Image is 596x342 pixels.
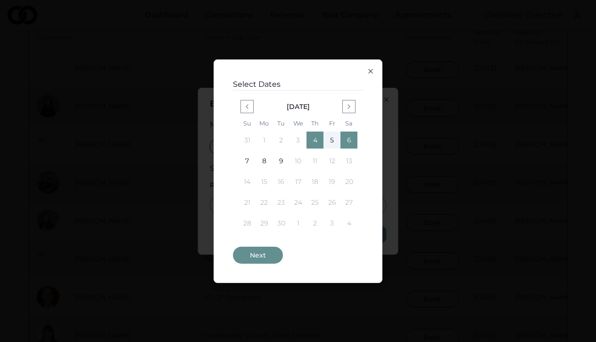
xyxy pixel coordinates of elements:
[342,100,356,113] button: Go to next month
[306,118,323,127] th: Thursday
[323,118,340,127] th: Friday
[323,132,340,149] button: 5
[239,118,256,127] th: Sunday
[290,118,306,127] th: Wednesday
[233,247,283,264] button: Next
[273,152,290,169] button: 9
[306,132,323,149] button: 4
[273,118,290,127] th: Tuesday
[239,152,256,169] button: 7
[256,152,273,169] button: 8
[287,101,310,111] div: [DATE]
[340,118,357,127] th: Saturday
[256,118,273,127] th: Monday
[240,100,254,113] button: Go to previous month
[340,132,357,149] button: 6
[233,78,363,90] h3: Select Dates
